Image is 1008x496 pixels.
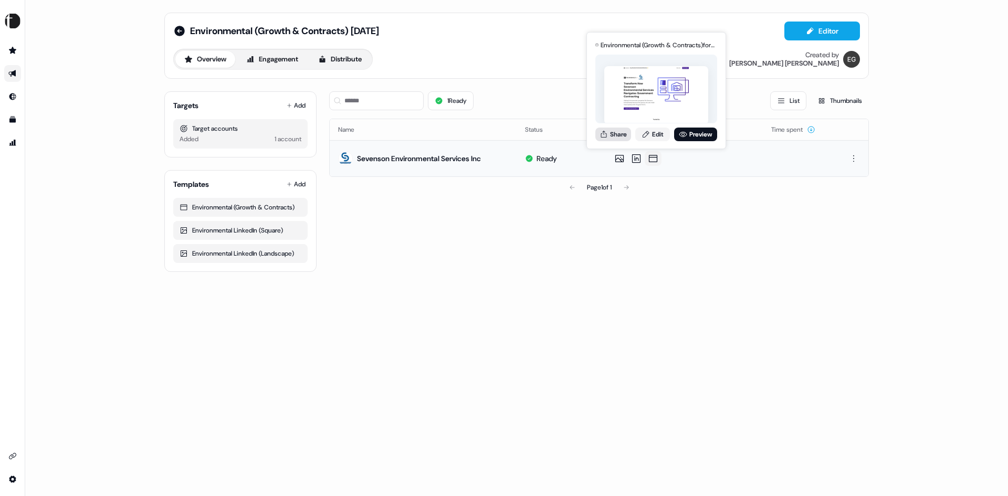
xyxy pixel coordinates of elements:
img: asset preview [604,66,708,124]
div: Templates [173,179,209,189]
div: Targets [173,100,198,111]
div: [PERSON_NAME] [PERSON_NAME] [729,59,839,68]
div: Created by [805,51,839,59]
a: Go to integrations [4,448,21,465]
button: Add [285,98,308,113]
div: Environmental LinkedIn (Landscape) [180,248,301,259]
div: Environmental (Growth & Contracts) for Sevenson Environmental Services Inc [601,40,717,50]
div: 1 account [275,134,301,144]
div: Environmental LinkedIn (Square) [180,225,301,236]
button: Engagement [237,51,307,68]
div: Sevenson Environmental Services Inc [357,153,481,164]
div: Target accounts [180,123,301,134]
a: Go to attribution [4,134,21,151]
button: Status [525,120,555,139]
a: Editor [784,27,860,38]
a: Edit [635,128,670,141]
div: Page 1 of 1 [587,182,612,193]
button: List [770,91,806,110]
a: Go to outbound experience [4,65,21,82]
button: Editor [784,22,860,40]
button: Add [285,177,308,192]
button: Distribute [309,51,371,68]
div: Environmental (Growth & Contracts) [180,202,301,213]
a: Go to prospects [4,42,21,59]
a: Preview [674,128,717,141]
button: Share [595,128,631,141]
a: Go to templates [4,111,21,128]
a: Go to integrations [4,471,21,488]
button: Thumbnails [811,91,869,110]
button: 1Ready [428,91,474,110]
a: Go to Inbound [4,88,21,105]
img: Erica [843,51,860,68]
button: Time spent [771,120,815,139]
button: Name [338,120,367,139]
div: Added [180,134,198,144]
div: Ready [537,153,557,164]
span: Environmental (Growth & Contracts) [DATE] [190,25,379,37]
button: Overview [175,51,235,68]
